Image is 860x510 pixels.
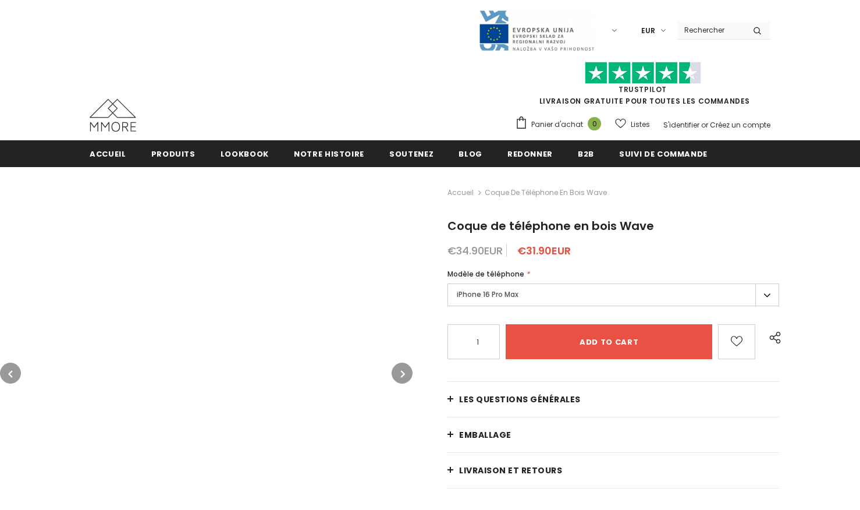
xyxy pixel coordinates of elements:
span: B2B [578,148,594,160]
span: Modèle de téléphone [447,269,524,279]
a: Accueil [90,140,126,167]
a: Créez un compte [710,120,770,130]
a: EMBALLAGE [447,417,779,452]
img: Cas MMORE [90,99,136,132]
a: Lookbook [221,140,269,167]
a: Blog [459,140,482,167]
span: €31.90EUR [517,243,571,258]
span: Suivi de commande [619,148,708,160]
span: Produits [151,148,196,160]
span: Redonner [507,148,553,160]
a: Livraison et retours [447,453,779,488]
a: S'identifier [663,120,699,130]
span: EMBALLAGE [459,429,511,441]
a: Panier d'achat 0 [515,116,607,133]
span: EUR [641,25,655,37]
img: Javni Razpis [478,9,595,52]
span: Accueil [90,148,126,160]
a: soutenez [389,140,433,167]
span: LIVRAISON GRATUITE POUR TOUTES LES COMMANDES [515,67,770,106]
span: Blog [459,148,482,160]
span: Les questions générales [459,394,581,405]
a: B2B [578,140,594,167]
input: Add to cart [506,324,712,359]
span: 0 [588,117,601,130]
span: Coque de téléphone en bois Wave [447,218,654,234]
a: Les questions générales [447,382,779,417]
a: Redonner [507,140,553,167]
span: Livraison et retours [459,465,562,476]
a: Listes [615,114,650,134]
a: Accueil [447,186,474,200]
a: Javni Razpis [478,25,595,35]
span: soutenez [389,148,433,160]
span: Listes [631,119,650,130]
img: Faites confiance aux étoiles pilotes [585,62,701,84]
a: Produits [151,140,196,167]
span: or [701,120,708,130]
input: Search Site [677,22,744,38]
a: Suivi de commande [619,140,708,167]
span: Lookbook [221,148,269,160]
span: Panier d'achat [531,119,583,130]
label: iPhone 16 Pro Max [447,284,779,306]
span: Coque de téléphone en bois Wave [485,186,607,200]
a: TrustPilot [619,84,667,94]
a: Notre histoire [294,140,364,167]
span: Notre histoire [294,148,364,160]
span: €34.90EUR [447,243,503,258]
